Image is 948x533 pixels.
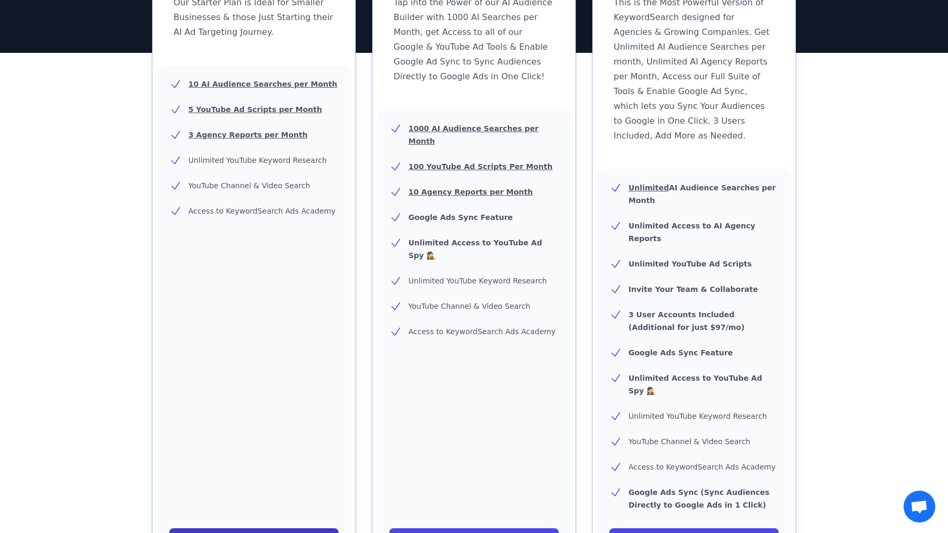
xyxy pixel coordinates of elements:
b: Unlimited Access to YouTube Ad Spy 🕵️‍♀️ [408,238,542,260]
b: Unlimited YouTube Ad Scripts [628,260,752,268]
span: YouTube Channel & Video Search [188,181,310,190]
b: 3 User Accounts Included (Additional for just $97/mo) [628,310,744,332]
u: 100 YouTube Ad Scripts Per Month [408,162,552,171]
span: Access to KeywordSearch Ads Academy [408,327,555,336]
u: 5 YouTube Ad Scripts per Month [188,105,322,114]
span: YouTube Channel & Video Search [628,437,750,446]
span: Access to KeywordSearch Ads Academy [628,463,776,471]
b: Unlimited Access to YouTube Ad Spy 🕵️‍♀️ [628,374,762,395]
span: Unlimited YouTube Keyword Research [408,277,547,285]
b: Google Ads Sync Feature [628,348,733,357]
u: 1000 AI Audience Searches per Month [408,124,539,145]
b: Google Ads Sync (Sync Audiences Directly to Google Ads in 1 Click) [628,488,769,509]
b: Invite Your Team & Collaborate [628,285,758,293]
u: 10 Agency Reports per Month [408,188,533,196]
span: Unlimited YouTube Keyword Research [188,156,327,164]
span: Unlimited YouTube Keyword Research [628,412,767,420]
u: 10 AI Audience Searches per Month [188,80,337,88]
u: 3 Agency Reports per Month [188,131,307,139]
span: Access to KeywordSearch Ads Academy [188,207,335,215]
b: Google Ads Sync Feature [408,213,513,222]
b: Unlimited Access to AI Agency Reports [628,222,755,243]
span: YouTube Channel & Video Search [408,302,530,310]
b: AI Audience Searches per Month [628,183,776,205]
u: Unlimited [628,183,669,192]
a: Open chat [904,491,935,522]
